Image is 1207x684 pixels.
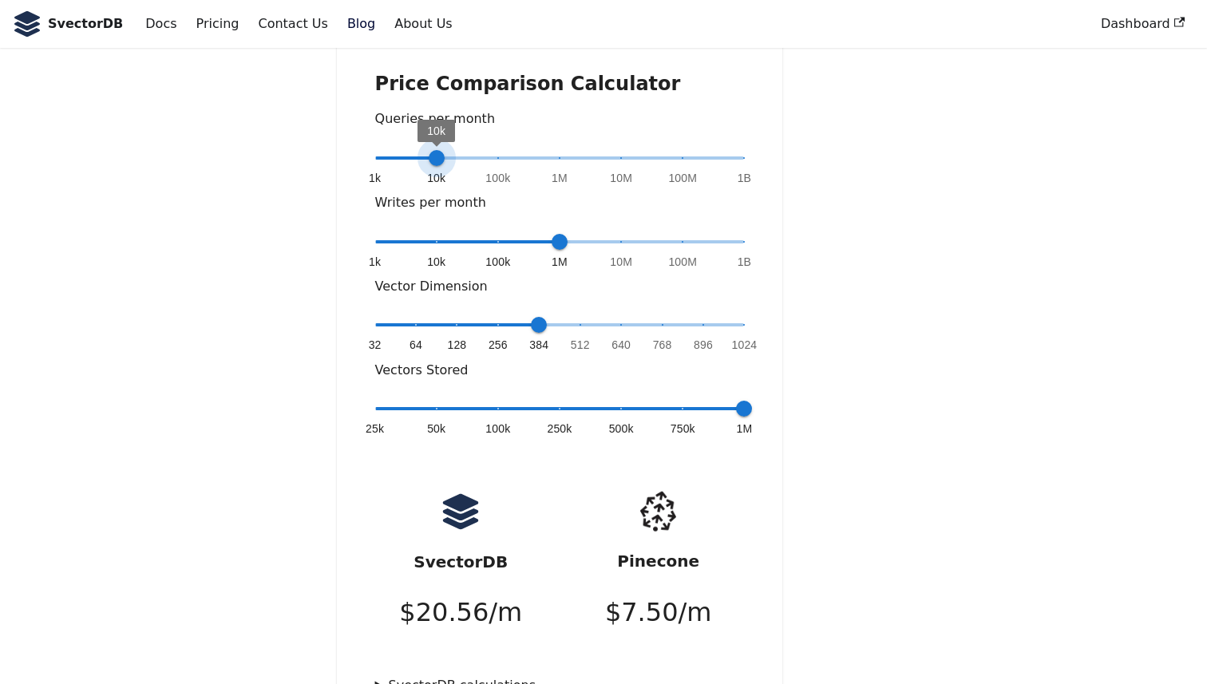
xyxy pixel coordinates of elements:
span: 250k [547,421,572,437]
span: 10M [610,170,632,186]
p: Queries per month [375,109,745,129]
a: SvectorDB LogoSvectorDB [13,11,123,37]
span: 640 [611,337,631,353]
p: $ 20.56 /m [399,591,522,634]
span: 32 [369,337,382,353]
span: 25k [366,421,384,437]
a: Pricing [187,10,249,38]
span: 128 [448,337,467,353]
img: pinecone.png [628,481,688,541]
span: 1k [369,254,381,270]
span: 256 [489,337,508,353]
span: 1M [737,421,753,437]
a: Blog [338,10,385,38]
span: 50k [427,421,445,437]
span: 10k [427,254,445,270]
span: 100k [485,170,510,186]
span: 100k [485,254,510,270]
img: logo.svg [441,492,481,532]
span: 1024 [732,337,758,353]
span: 10k [427,170,445,186]
a: Docs [136,10,186,38]
span: 64 [410,337,422,353]
img: SvectorDB Logo [13,11,42,37]
strong: SvectorDB [414,552,508,571]
span: 500k [609,421,634,437]
strong: Pinecone [617,552,699,571]
span: 512 [571,337,590,353]
b: SvectorDB [48,14,123,34]
span: 384 [529,337,548,353]
span: 896 [694,337,713,353]
span: 1k [369,170,381,186]
span: 1M [552,170,568,186]
h2: Price Comparison Calculator [375,72,745,96]
span: 10M [610,254,632,270]
a: Dashboard [1091,10,1194,38]
span: 1B [738,254,751,270]
span: 10k [427,125,445,137]
span: 100M [668,254,697,270]
span: 100k [485,421,510,437]
span: 768 [653,337,672,353]
span: 1B [738,170,751,186]
span: 100M [668,170,697,186]
p: Writes per month [375,192,745,213]
p: Vectors Stored [375,360,745,381]
a: Contact Us [248,10,337,38]
span: 1M [552,254,568,270]
p: Vector Dimension [375,276,745,297]
span: 750k [671,421,695,437]
a: About Us [385,10,461,38]
p: $ 7.50 /m [605,591,712,634]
